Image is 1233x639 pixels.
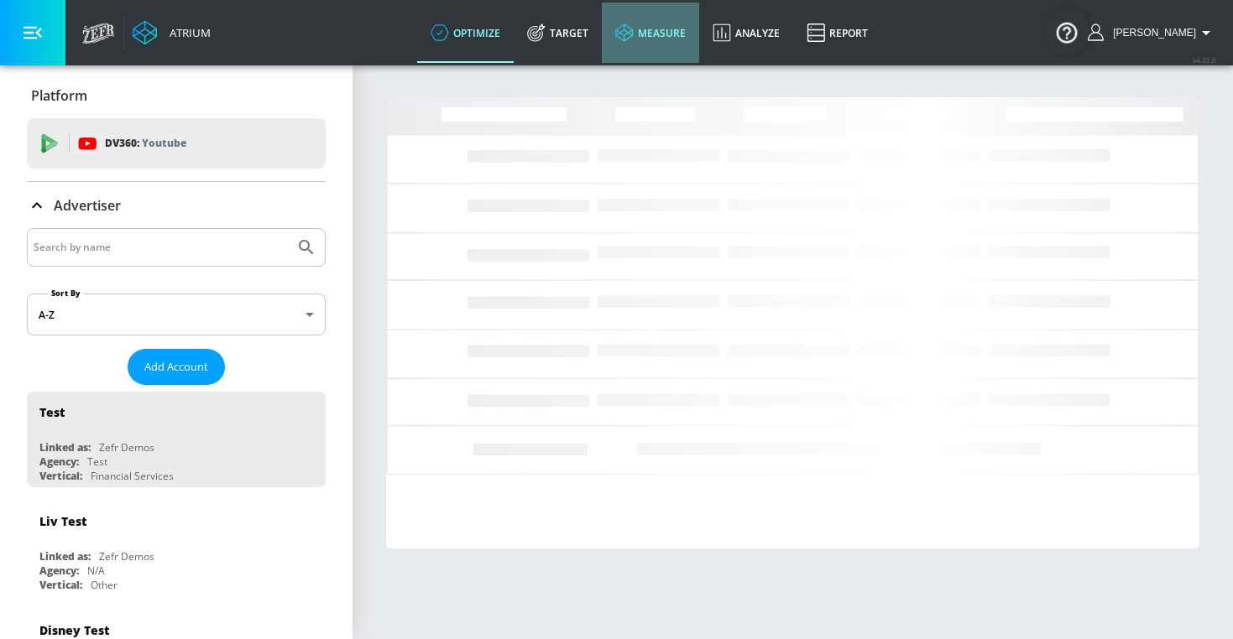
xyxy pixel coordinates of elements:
div: Liv Test [39,513,86,529]
div: TestLinked as:Zefr DemosAgency:TestVertical:Financial Services [27,392,326,487]
button: Add Account [128,349,225,385]
span: Add Account [144,357,208,377]
div: Platform [27,72,326,119]
a: Target [514,3,602,63]
span: login as: eleanor.kearney@zefr.com [1106,27,1196,39]
div: N/A [87,564,105,578]
div: Zefr Demos [99,549,154,564]
div: Linked as: [39,440,91,455]
div: Financial Services [91,469,174,483]
div: Liv TestLinked as:Zefr DemosAgency:N/AVertical:Other [27,501,326,596]
label: Sort By [48,288,84,299]
div: A-Z [27,294,326,335]
a: measure [602,3,699,63]
a: Analyze [699,3,793,63]
div: Other [91,578,118,592]
div: DV360: Youtube [27,118,326,169]
div: Vertical: [39,578,82,592]
button: [PERSON_NAME] [1088,23,1216,43]
p: Advertiser [54,196,121,215]
div: Disney Test [39,622,109,638]
p: Youtube [142,134,186,152]
a: optimize [417,3,514,63]
p: Platform [31,86,87,105]
div: Atrium [163,25,211,40]
div: Agency: [39,564,79,578]
div: Zefr Demos [99,440,154,455]
input: Search by name [34,236,288,258]
div: Linked as: [39,549,91,564]
p: DV360: [105,134,186,153]
a: Report [793,3,881,63]
a: Atrium [133,20,211,45]
div: Test [87,455,107,469]
div: Vertical: [39,469,82,483]
div: Advertiser [27,182,326,229]
button: Open Resource Center [1043,8,1090,55]
div: Agency: [39,455,79,469]
span: v 4.32.0 [1193,55,1216,65]
div: Test [39,404,65,420]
